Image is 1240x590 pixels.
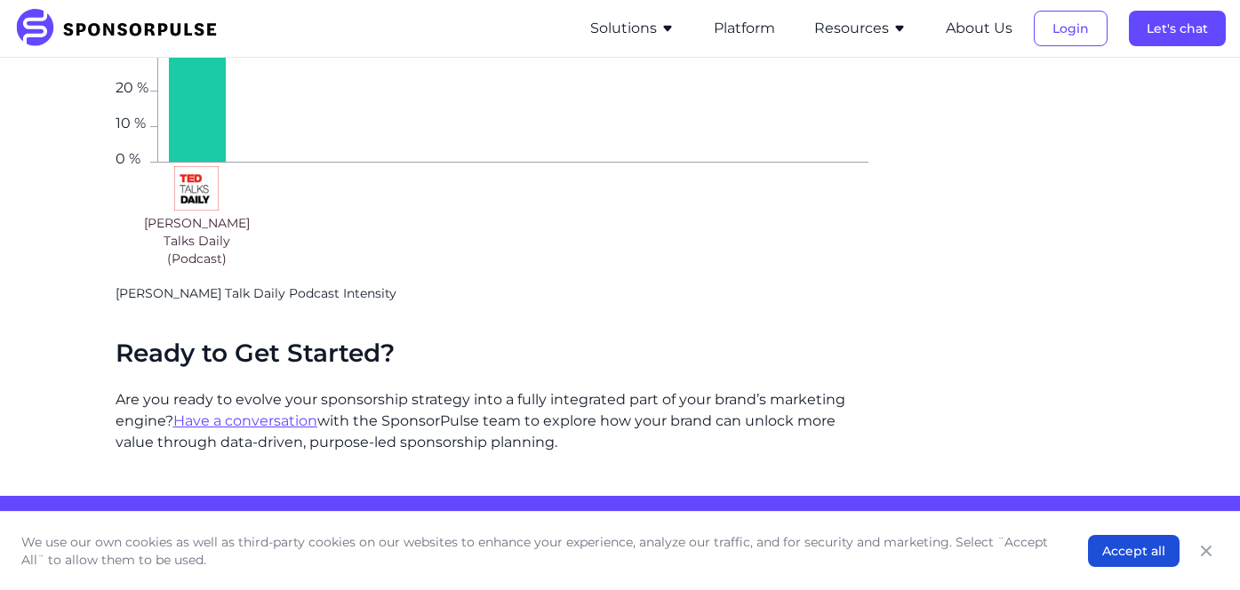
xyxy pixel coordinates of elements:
button: Let's chat [1129,11,1226,46]
a: Login [1034,20,1108,36]
button: Accept all [1088,535,1180,567]
p: Are you ready to evolve your sponsorship strategy into a fully integrated part of your brand’s ma... [116,389,869,453]
button: Resources [814,18,907,39]
span: [PERSON_NAME] Talks Daily (Podcast) [144,214,250,267]
button: About Us [946,18,1012,39]
iframe: Chat Widget [1151,505,1240,590]
button: Solutions [590,18,675,39]
p: We use our own cookies as well as third-party cookies on our websites to enhance your experience,... [21,533,1052,569]
span: 20 % [116,81,150,92]
a: About Us [946,20,1012,36]
a: Platform [714,20,775,36]
span: 10 % [116,116,150,127]
img: SponsorPulse [14,9,230,48]
button: Login [1034,11,1108,46]
h2: Ready to Get Started? [116,339,869,369]
p: [PERSON_NAME] Talk Daily Podcast Intensity [116,285,869,303]
span: 0 % [116,152,150,163]
button: Platform [714,18,775,39]
a: Let's chat [1129,20,1226,36]
a: Have a conversation [173,412,317,429]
